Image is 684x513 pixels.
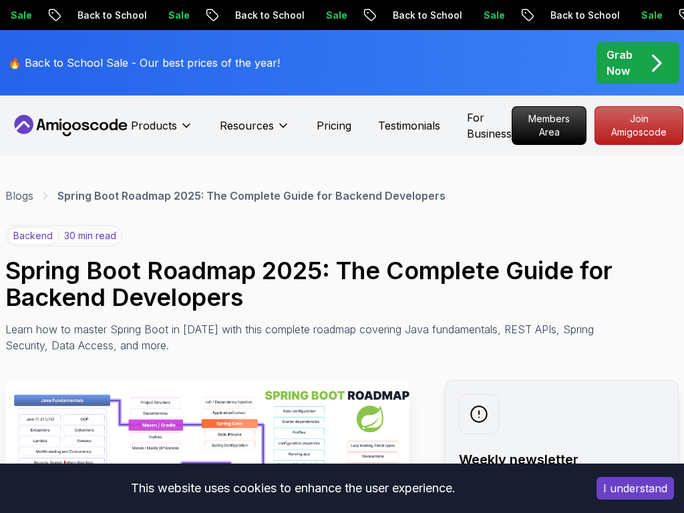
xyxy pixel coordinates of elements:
[7,227,59,244] p: backend
[65,9,156,22] p: Back to School
[131,118,193,144] button: Products
[131,118,177,134] p: Products
[607,47,633,79] p: Grab Now
[471,9,514,22] p: Sale
[594,106,683,145] a: Join Amigoscode
[64,229,116,242] p: 30 min read
[313,9,356,22] p: Sale
[512,107,586,144] p: Members Area
[378,118,440,134] a: Testimonials
[380,9,471,22] p: Back to School
[629,9,671,22] p: Sale
[5,321,604,353] p: Learn how to master Spring Boot in [DATE] with this complete roadmap covering Java fundamentals, ...
[595,107,683,144] p: Join Amigoscode
[512,106,586,145] a: Members Area
[156,9,198,22] p: Sale
[459,450,665,469] h2: Weekly newsletter
[467,110,512,142] a: For Business
[10,474,576,503] div: This website uses cookies to enhance the user experience.
[57,188,446,204] p: Spring Boot Roadmap 2025: The Complete Guide for Backend Developers
[220,118,290,144] button: Resources
[220,118,274,134] p: Resources
[5,257,679,311] h1: Spring Boot Roadmap 2025: The Complete Guide for Backend Developers
[5,188,33,204] a: Blogs
[596,477,674,500] button: Accept cookies
[222,9,313,22] p: Back to School
[317,118,351,134] a: Pricing
[8,55,280,71] p: 🔥 Back to School Sale - Our best prices of the year!
[538,9,629,22] p: Back to School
